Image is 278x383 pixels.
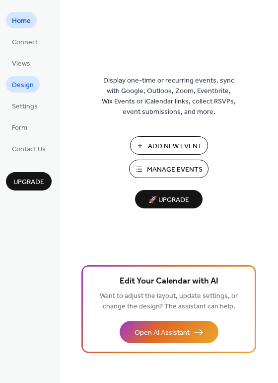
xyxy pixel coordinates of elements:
a: Home [6,12,37,28]
span: Edit Your Calendar with AI [120,275,218,288]
span: Upgrade [13,177,44,188]
span: Open AI Assistant [135,328,190,338]
span: Home [12,16,31,26]
a: Views [6,55,36,71]
a: Connect [6,33,44,50]
span: Want to adjust the layout, update settings, or change the design? The assistant can help. [100,289,238,313]
span: 🚀 Upgrade [141,193,197,207]
span: Add New Event [148,141,202,152]
span: Contact Us [12,144,46,155]
a: Design [6,76,40,93]
span: Manage Events [147,165,203,175]
button: Upgrade [6,172,52,191]
button: Add New Event [130,136,208,155]
a: Settings [6,97,44,114]
span: Form [12,123,27,133]
span: Connect [12,37,38,48]
span: Display one-time or recurring events, sync with Google, Outlook, Zoom, Eventbrite, Wix Events or ... [102,76,236,117]
button: 🚀 Upgrade [135,190,203,208]
a: Contact Us [6,140,52,157]
span: Views [12,59,30,69]
button: Manage Events [129,160,208,178]
a: Form [6,119,33,135]
span: Design [12,80,34,91]
button: Open AI Assistant [120,321,218,343]
span: Settings [12,101,38,112]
